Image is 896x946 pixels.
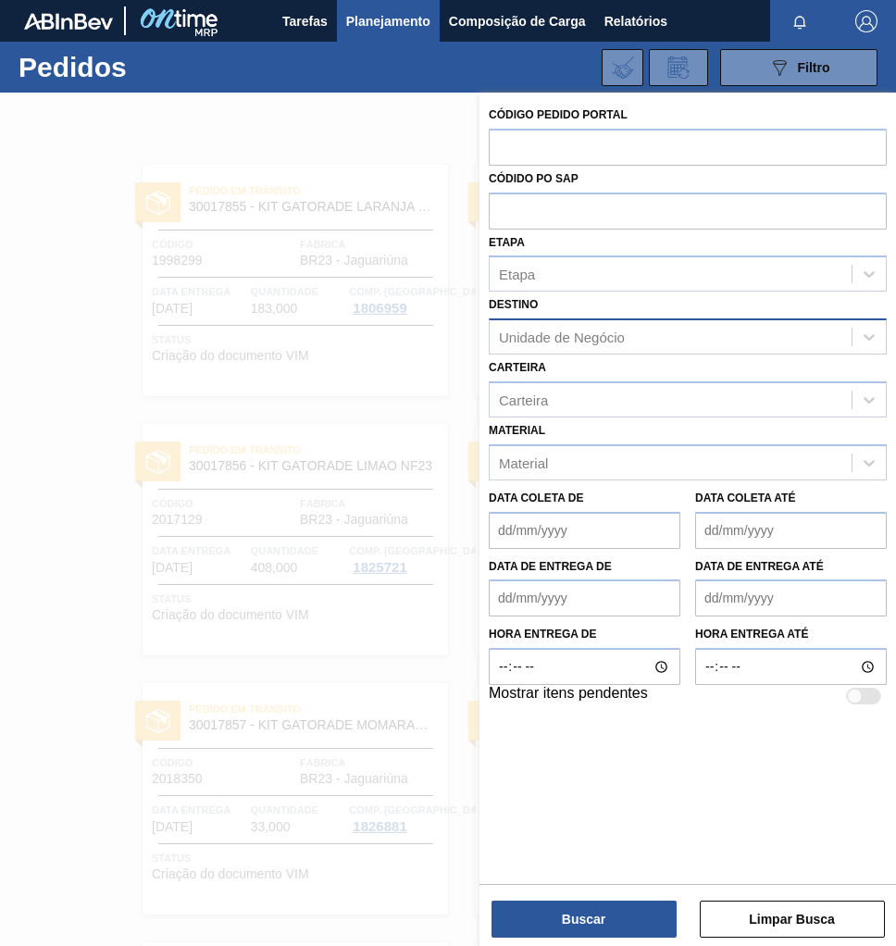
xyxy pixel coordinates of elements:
[720,49,877,86] button: Filtro
[282,10,328,32] span: Tarefas
[489,579,680,616] input: dd/mm/yyyy
[489,512,680,549] input: dd/mm/yyyy
[499,454,548,470] div: Material
[489,172,579,185] label: Códido PO SAP
[695,560,824,573] label: Data de Entrega até
[489,236,525,249] label: Etapa
[602,49,643,86] div: Importar Negociações dos Pedidos
[695,492,795,504] label: Data coleta até
[499,267,535,282] div: Etapa
[19,56,257,78] h1: Pedidos
[489,492,583,504] label: Data coleta de
[449,10,586,32] span: Composição de Carga
[695,579,887,616] input: dd/mm/yyyy
[24,13,113,30] img: TNhmsLtSVTkK8tSr43FrP2fwEKptu5GPRR3wAAAABJRU5ErkJggg==
[855,10,877,32] img: Logout
[489,560,612,573] label: Data de Entrega de
[346,10,430,32] span: Planejamento
[489,685,648,707] label: Mostrar itens pendentes
[695,621,887,648] label: Hora entrega até
[499,392,548,407] div: Carteira
[695,512,887,549] input: dd/mm/yyyy
[604,10,667,32] span: Relatórios
[489,361,546,374] label: Carteira
[770,8,829,34] button: Notificações
[798,60,830,75] span: Filtro
[499,330,625,345] div: Unidade de Negócio
[489,424,545,437] label: Material
[489,298,538,311] label: Destino
[649,49,708,86] div: Solicitação de Revisão de Pedidos
[489,621,680,648] label: Hora entrega de
[489,108,628,121] label: Código Pedido Portal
